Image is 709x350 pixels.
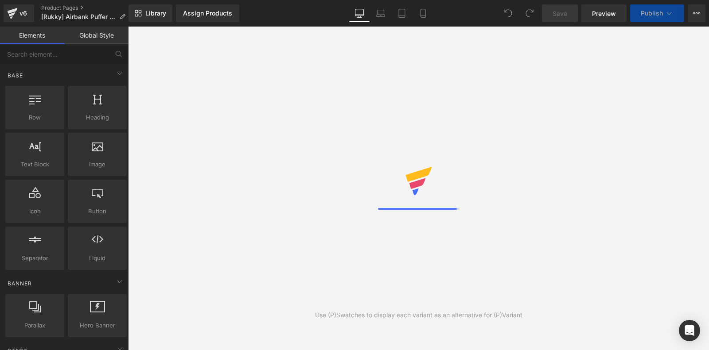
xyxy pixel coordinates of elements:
span: Parallax [8,321,62,330]
button: Undo [499,4,517,22]
span: Text Block [8,160,62,169]
button: Publish [630,4,684,22]
span: Banner [7,279,33,288]
span: Icon [8,207,62,216]
span: Row [8,113,62,122]
span: Base [7,71,24,80]
button: More [688,4,705,22]
span: Image [70,160,124,169]
span: Library [145,9,166,17]
div: v6 [18,8,29,19]
a: Product Pages [41,4,132,12]
a: Preview [581,4,627,22]
div: Use (P)Swatches to display each variant as an alternative for (P)Variant [315,310,522,320]
a: Global Style [64,27,129,44]
button: Redo [521,4,538,22]
span: Preview [592,9,616,18]
span: Liquid [70,254,124,263]
span: Separator [8,254,62,263]
div: Assign Products [183,10,232,17]
span: Save [553,9,567,18]
a: Tablet [391,4,413,22]
a: Desktop [349,4,370,22]
span: Publish [641,10,663,17]
span: [Rukky] Airbank Puffer Pro [41,13,116,20]
a: v6 [4,4,34,22]
span: Hero Banner [70,321,124,330]
a: Laptop [370,4,391,22]
span: Heading [70,113,124,122]
a: Mobile [413,4,434,22]
a: New Library [129,4,172,22]
span: Button [70,207,124,216]
div: Open Intercom Messenger [679,320,700,341]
